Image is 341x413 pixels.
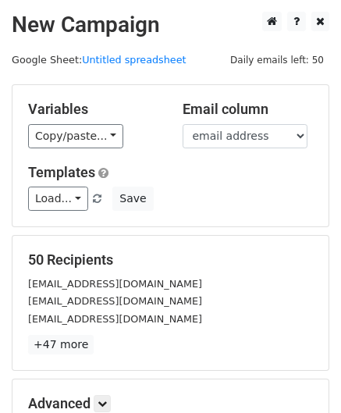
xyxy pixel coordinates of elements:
a: Copy/paste... [28,124,123,148]
h5: Advanced [28,395,313,412]
a: Templates [28,164,95,180]
h5: 50 Recipients [28,251,313,269]
small: [EMAIL_ADDRESS][DOMAIN_NAME] [28,313,202,325]
h2: New Campaign [12,12,329,38]
a: Untitled spreadsheet [82,54,186,66]
small: [EMAIL_ADDRESS][DOMAIN_NAME] [28,278,202,290]
span: Daily emails left: 50 [225,52,329,69]
small: [EMAIL_ADDRESS][DOMAIN_NAME] [28,295,202,307]
h5: Variables [28,101,159,118]
a: +47 more [28,335,94,354]
button: Save [112,187,153,211]
a: Load... [28,187,88,211]
a: Daily emails left: 50 [225,54,329,66]
h5: Email column [183,101,314,118]
small: Google Sheet: [12,54,186,66]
